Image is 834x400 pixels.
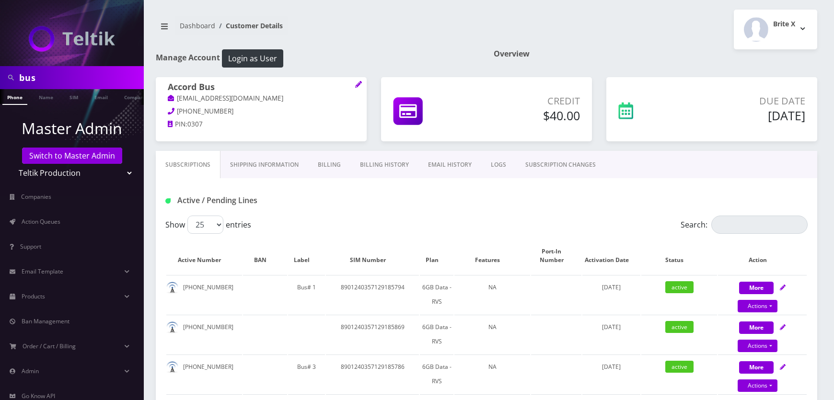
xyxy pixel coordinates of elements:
[602,283,621,291] span: [DATE]
[481,151,516,179] a: LOGS
[22,367,39,375] span: Admin
[454,315,530,354] td: NA
[215,21,283,31] li: Customer Details
[166,361,178,373] img: default.png
[773,20,795,28] h2: Brite X
[156,16,479,43] nav: breadcrumb
[454,354,530,393] td: NA
[220,52,283,63] a: Login as User
[739,282,774,294] button: More
[22,148,122,164] a: Switch to Master Admin
[168,82,355,93] h1: Accord Bus
[681,216,808,234] label: Search:
[22,217,60,226] span: Action Queues
[685,94,805,108] p: Due Date
[34,89,58,104] a: Name
[308,151,350,179] a: Billing
[166,282,178,294] img: default.png
[454,238,530,274] th: Features: activate to sort column ascending
[20,242,41,251] span: Support
[222,49,283,68] button: Login as User
[187,216,223,234] select: Showentries
[288,275,325,314] td: Bus# 1
[711,216,808,234] input: Search:
[454,275,530,314] td: NA
[350,151,418,179] a: Billing History
[65,89,83,104] a: SIM
[326,238,419,274] th: SIM Number: activate to sort column ascending
[685,108,805,123] h5: [DATE]
[119,89,151,104] a: Company
[19,69,141,87] input: Search in Company
[23,342,76,350] span: Order / Cart / Billing
[22,392,55,400] span: Go Know API
[326,354,419,393] td: 8901240357129185786
[420,354,453,393] td: 6GB Data - RVS
[734,10,817,49] button: Brite X
[477,94,580,108] p: Credit
[166,354,242,393] td: [PHONE_NUMBER]
[420,238,453,274] th: Plan: activate to sort column ascending
[288,238,325,274] th: Label: activate to sort column ascending
[166,275,242,314] td: [PHONE_NUMBER]
[602,363,621,371] span: [DATE]
[738,379,777,392] a: Actions
[168,120,187,129] a: PIN:
[420,275,453,314] td: 6GB Data - RVS
[739,361,774,374] button: More
[738,300,777,312] a: Actions
[180,21,215,30] a: Dashboard
[165,216,251,234] label: Show entries
[166,238,242,274] th: Active Number: activate to sort column ascending
[156,151,220,179] a: Subscriptions
[288,354,325,393] td: Bus# 3
[602,323,621,331] span: [DATE]
[718,238,807,274] th: Action: activate to sort column ascending
[22,317,69,325] span: Ban Management
[29,26,115,52] img: Teltik Production
[177,107,233,115] span: [PHONE_NUMBER]
[2,89,27,105] a: Phone
[420,315,453,354] td: 6GB Data - RVS
[326,275,419,314] td: 8901240357129185794
[243,238,287,274] th: BAN: activate to sort column ascending
[516,151,605,179] a: SUBSCRIPTION CHANGES
[156,49,479,68] h1: Manage Account
[739,321,774,334] button: More
[477,108,580,123] h5: $40.00
[220,151,308,179] a: Shipping Information
[22,267,63,275] span: Email Template
[641,238,717,274] th: Status: activate to sort column ascending
[665,321,694,333] span: active
[166,321,178,333] img: default.png
[165,198,171,204] img: Active / Pending Lines
[418,151,481,179] a: EMAIL HISTORY
[187,120,203,128] span: 0307
[738,340,777,352] a: Actions
[21,193,51,201] span: Companies
[531,238,581,274] th: Port-In Number: activate to sort column ascending
[22,292,45,300] span: Products
[165,196,370,205] h1: Active / Pending Lines
[665,361,694,373] span: active
[582,238,640,274] th: Activation Date: activate to sort column ascending
[166,315,242,354] td: [PHONE_NUMBER]
[168,94,283,103] a: [EMAIL_ADDRESS][DOMAIN_NAME]
[90,89,113,104] a: Email
[665,281,694,293] span: active
[494,49,817,58] h1: Overview
[326,315,419,354] td: 8901240357129185869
